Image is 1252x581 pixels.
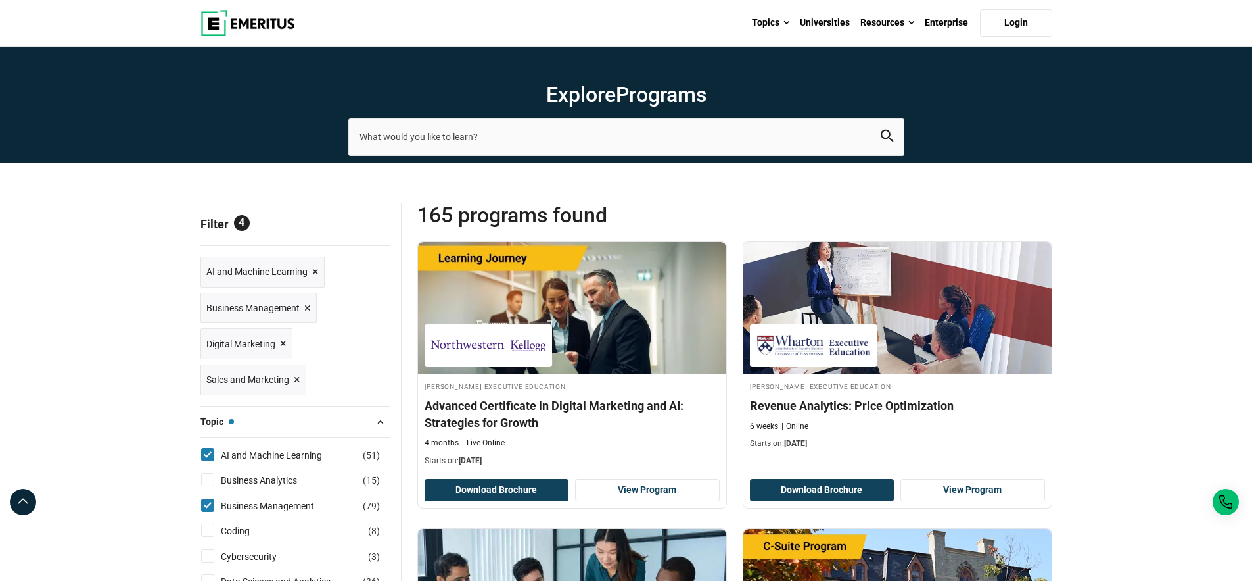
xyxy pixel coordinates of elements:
[417,202,735,228] span: 165 Programs found
[366,501,377,511] span: 79
[200,415,234,429] span: Topic
[459,456,482,465] span: [DATE]
[363,448,380,463] span: ( )
[221,448,348,463] a: AI and Machine Learning
[371,526,377,536] span: 8
[575,479,720,501] a: View Program
[294,370,300,390] span: ×
[881,133,894,145] a: search
[200,412,390,432] button: Topic
[200,293,317,324] a: Business Management ×
[431,331,545,361] img: Kellogg Executive Education
[418,242,726,473] a: AI and Machine Learning Course by Kellogg Executive Education - September 4, 2025 Kellogg Executi...
[221,524,276,538] a: Coding
[280,334,287,353] span: ×
[363,499,380,513] span: ( )
[418,242,726,374] img: Advanced Certificate in Digital Marketing and AI: Strategies for Growth | Online AI and Machine L...
[425,397,720,430] h4: Advanced Certificate in Digital Marketing and AI: Strategies for Growth
[350,217,390,234] a: Reset all
[750,479,894,501] button: Download Brochure
[750,380,1045,392] h4: [PERSON_NAME] Executive Education
[304,299,311,318] span: ×
[425,455,720,467] p: Starts on:
[366,450,377,461] span: 51
[784,439,807,448] span: [DATE]
[368,549,380,564] span: ( )
[743,242,1052,374] img: Revenue Analytics: Price Optimization | Online Business Management Course
[371,551,377,562] span: 3
[366,475,377,486] span: 15
[312,263,319,282] span: ×
[221,549,303,564] a: Cybersecurity
[980,9,1052,37] a: Login
[200,365,306,395] a: Sales and Marketing ×
[425,479,569,501] button: Download Brochure
[750,397,1045,414] h4: Revenue Analytics: Price Optimization
[348,82,904,108] h1: Explore
[900,479,1045,501] a: View Program
[756,331,871,361] img: Wharton Executive Education
[462,438,505,449] p: Live Online
[363,473,380,488] span: ( )
[200,257,325,288] a: AI and Machine Learning ×
[348,118,904,155] input: search-page
[425,380,720,392] h4: [PERSON_NAME] Executive Education
[425,438,459,449] p: 4 months
[368,524,380,538] span: ( )
[743,242,1052,457] a: Business Management Course by Wharton Executive Education - September 11, 2025 Wharton Executive ...
[750,421,778,432] p: 6 weeks
[221,499,340,513] a: Business Management
[200,328,292,359] a: Digital Marketing ×
[206,337,275,351] span: Digital Marketing
[781,421,808,432] p: Online
[206,372,289,387] span: Sales and Marketing
[234,215,250,231] span: 4
[750,438,1045,449] p: Starts on:
[881,130,894,145] button: search
[616,82,707,107] span: Programs
[206,265,308,279] span: AI and Machine Learning
[221,473,323,488] a: Business Analytics
[206,301,300,315] span: Business Management
[200,202,390,245] p: Filter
